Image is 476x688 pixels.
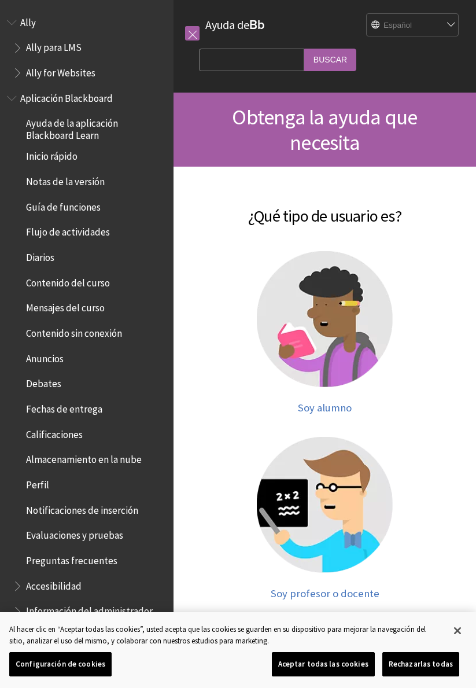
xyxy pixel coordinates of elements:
[26,551,117,566] span: Preguntas frecuentes
[304,49,356,71] input: Buscar
[249,17,265,32] strong: Bb
[205,17,265,32] a: Ayuda deBb
[257,251,393,387] img: Alumno
[20,89,113,104] span: Aplicación Blackboard
[26,602,153,617] span: Información del administrador
[298,401,352,414] span: Soy alumno
[26,501,138,516] span: Notificaciones de inserción
[232,104,417,156] span: Obtenga la ayuda que necesita
[9,624,443,646] div: Al hacer clic en “Aceptar todas las cookies”, usted acepta que las cookies se guarden en su dispo...
[26,450,142,466] span: Almacenamiento en la nube
[271,587,379,600] span: Soy profesor o docente
[26,299,105,314] span: Mensajes del curso
[26,147,78,163] span: Inicio rápido
[197,437,453,599] a: Profesor Soy profesor o docente
[26,323,122,339] span: Contenido sin conexión
[26,374,61,390] span: Debates
[26,349,64,365] span: Anuncios
[26,576,82,592] span: Accesibilidad
[20,13,36,28] span: Ally
[26,114,165,141] span: Ayuda de la aplicación Blackboard Learn
[26,526,123,542] span: Evaluaciones y pruebas
[197,190,453,228] h2: ¿Qué tipo de usuario es?
[197,251,453,414] a: Alumno Soy alumno
[26,248,54,263] span: Diarios
[26,223,110,238] span: Flujo de actividades
[26,273,110,289] span: Contenido del curso
[367,14,459,37] select: Site Language Selector
[382,652,459,676] button: Rechazarlas todas
[26,63,95,79] span: Ally for Websites
[26,475,49,491] span: Perfil
[445,618,470,643] button: Cerrar
[26,399,102,415] span: Fechas de entrega
[9,652,112,676] button: Configuración de cookies
[26,38,82,54] span: Ally para LMS
[257,437,393,573] img: Profesor
[7,89,167,621] nav: Book outline for Blackboard App Help
[26,172,105,187] span: Notas de la versión
[26,425,83,440] span: Calificaciones
[26,197,101,213] span: Guía de funciones
[272,652,375,676] button: Aceptar todas las cookies
[7,13,167,83] nav: Book outline for Anthology Ally Help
